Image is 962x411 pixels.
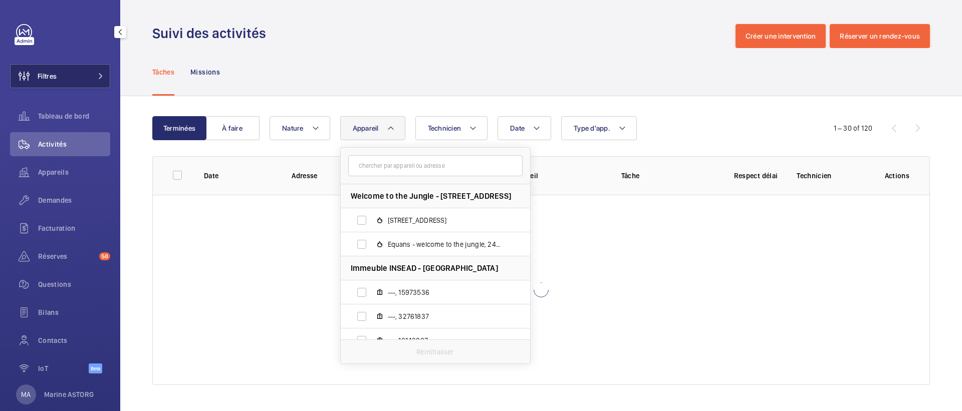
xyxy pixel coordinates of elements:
span: Beta [89,363,102,373]
p: Respect délai [731,171,781,181]
span: Tableau de bord [38,111,110,121]
p: Appareil [512,171,605,181]
span: IoT [38,363,89,373]
button: Filtres [10,64,110,88]
p: Adresse [292,171,495,181]
h1: Suivi des activités [152,24,272,43]
button: Créer une intervention [736,24,826,48]
span: 58 [99,252,110,260]
p: Marine ASTORG [44,389,94,399]
span: Activités [38,139,110,149]
span: ---, 15973536 [388,287,504,297]
button: Nature [270,116,330,140]
p: Date [204,171,276,181]
span: Date [510,124,525,132]
p: Réinitialiser [416,347,453,357]
span: Réserves [38,251,95,261]
span: [STREET_ADDRESS] [388,215,504,225]
span: Nature [282,124,304,132]
span: ---, 32761837 [388,311,504,321]
span: Demandes [38,195,110,205]
span: Bilans [38,307,110,317]
span: Appareils [38,167,110,177]
p: Tâches [152,67,174,77]
span: Filtres [38,71,57,81]
span: Welcome to the Jungle - [STREET_ADDRESS] [351,191,512,201]
p: Missions [190,67,220,77]
button: À faire [205,116,260,140]
p: Tâche [621,171,715,181]
span: Immeuble INSEAD - [GEOGRAPHIC_DATA] [351,263,498,273]
div: 1 – 30 of 120 [834,123,872,133]
p: MA [21,389,31,399]
button: Appareil [340,116,405,140]
span: Type d'app. [574,124,610,132]
p: Actions [885,171,909,181]
p: Technicien [797,171,868,181]
span: Contacts [38,335,110,345]
span: Appareil [353,124,379,132]
span: Technicien [428,124,461,132]
button: Technicien [415,116,488,140]
button: Terminées [152,116,206,140]
span: Questions [38,279,110,289]
input: Chercher par appareil ou adresse [348,155,523,176]
span: Facturation [38,223,110,233]
button: Réserver un rendez-vous [830,24,930,48]
button: Date [498,116,551,140]
span: ---, 16143087 [388,335,504,345]
button: Type d'app. [561,116,637,140]
span: Equans - welcome to the jungle, 24420676 [388,239,504,249]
